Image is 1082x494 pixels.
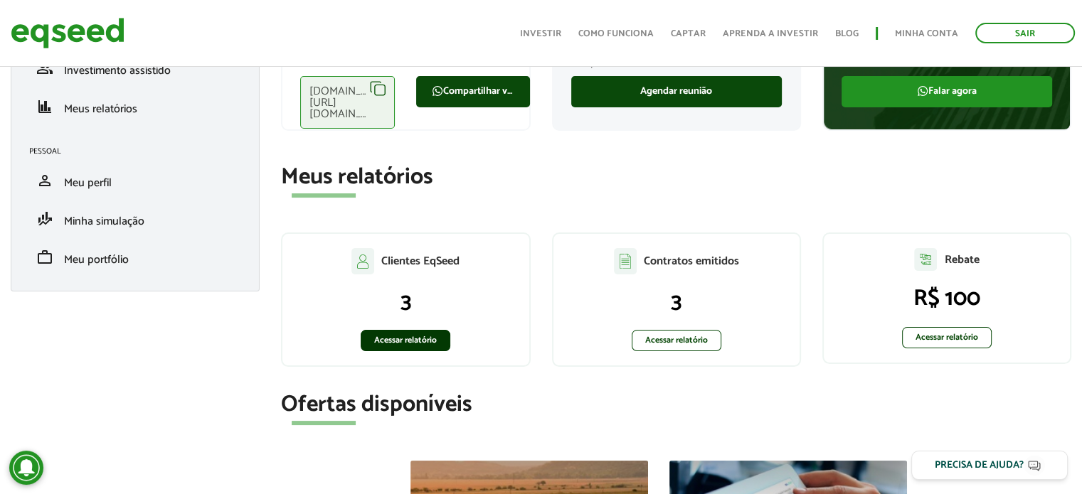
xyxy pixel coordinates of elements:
span: Meus relatórios [64,100,137,119]
p: Clientes EqSeed [381,254,460,268]
span: Meu perfil [64,173,112,193]
p: R$ 100 [838,285,1056,312]
a: Acessar relatório [632,330,721,351]
a: Acessar relatório [902,327,992,348]
span: group [36,60,53,77]
a: Como funciona [578,29,654,38]
p: Contratos emitidos [644,254,739,268]
a: Aprenda a investir [723,29,818,38]
li: Minha simulação [18,200,252,238]
img: agent-contratos.svg [614,248,637,274]
a: Investir [520,29,561,38]
li: Investimento assistido [18,49,252,87]
a: Sair [975,23,1075,43]
a: financeMeus relatórios [29,98,241,115]
p: Especialistas prontos para apoiar você no seu processo comercial [571,41,782,68]
img: FaWhatsapp.svg [917,85,928,97]
a: Falar agora [842,76,1052,107]
img: agent-clientes.svg [351,248,374,274]
h2: Meus relatórios [281,165,1071,190]
img: FaWhatsapp.svg [432,85,443,97]
li: Meu perfil [18,161,252,200]
h2: Ofertas disponíveis [281,392,1071,417]
span: work [36,249,53,266]
a: Minha conta [895,29,958,38]
div: [DOMAIN_NAME][URL][DOMAIN_NAME] [300,76,395,129]
li: Meu portfólio [18,238,252,276]
h2: Pessoal [29,147,252,156]
li: Meus relatórios [18,87,252,126]
span: person [36,172,53,189]
a: workMeu portfólio [29,249,241,266]
img: EqSeed [11,14,124,52]
span: finance_mode [36,210,53,227]
img: agent-relatorio.svg [914,248,937,271]
a: personMeu perfil [29,172,241,189]
a: Blog [835,29,859,38]
a: Agendar reunião [571,76,782,107]
p: 3 [568,289,785,316]
p: Rebate [944,253,979,267]
span: finance [36,98,53,115]
a: Acessar relatório [361,330,450,351]
p: Compartilhe com seus clientes e receba sua comissão corretamente [300,41,511,68]
span: Investimento assistido [64,61,171,80]
a: groupInvestimento assistido [29,60,241,77]
a: finance_modeMinha simulação [29,210,241,227]
span: Meu portfólio [64,250,129,269]
a: Compartilhar via WhatsApp [416,76,530,107]
span: Minha simulação [64,212,144,231]
a: Captar [671,29,706,38]
p: Tire todas as suas dúvidas sobre o processo de investimento [842,41,1052,68]
p: 3 [297,289,514,316]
